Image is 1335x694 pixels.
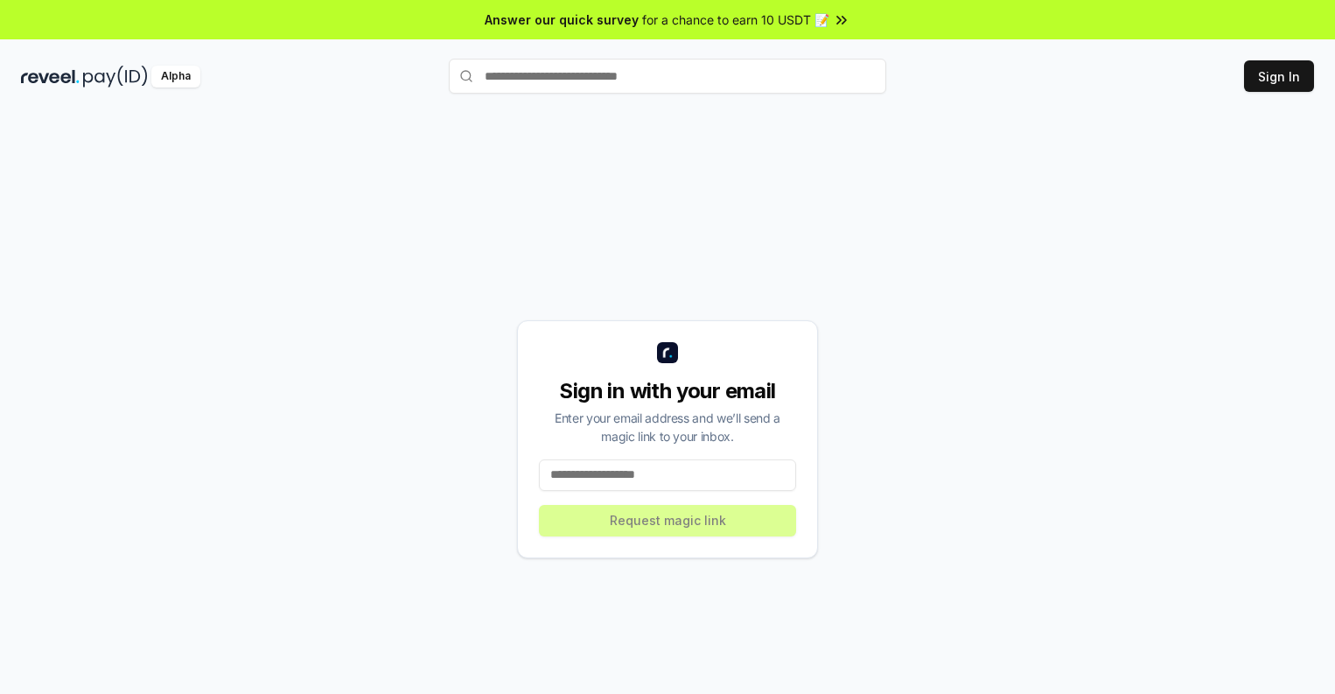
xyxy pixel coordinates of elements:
[539,409,796,445] div: Enter your email address and we’ll send a magic link to your inbox.
[642,11,829,29] span: for a chance to earn 10 USDT 📝
[485,11,639,29] span: Answer our quick survey
[83,66,148,88] img: pay_id
[657,342,678,363] img: logo_small
[539,377,796,405] div: Sign in with your email
[1244,60,1314,92] button: Sign In
[21,66,80,88] img: reveel_dark
[151,66,200,88] div: Alpha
